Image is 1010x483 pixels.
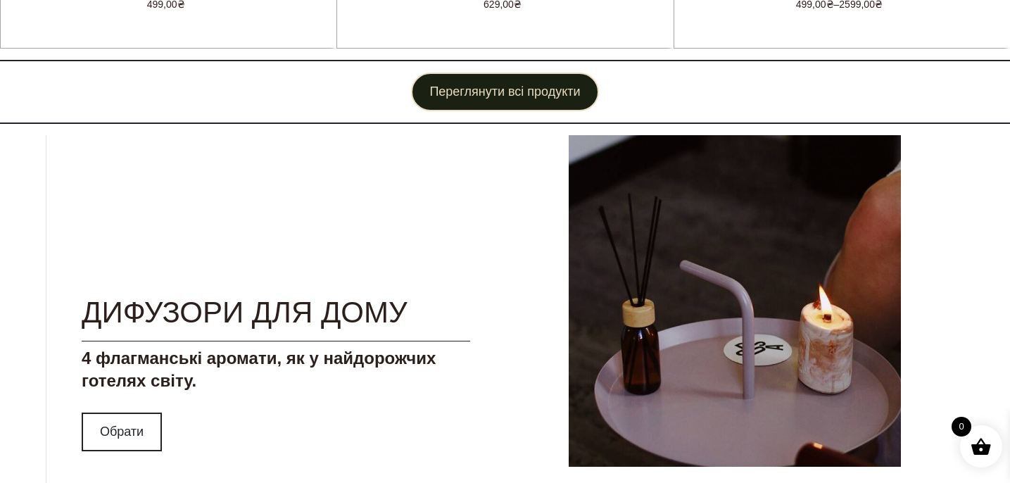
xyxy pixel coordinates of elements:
[82,296,408,329] a: Дифузори для дому
[411,73,598,111] a: Переглянути всі продукти
[82,413,162,451] a: Обрати
[82,349,436,389] strong: 4 флагманські аромати, як у найдорожчих готелях світу.
[952,417,971,437] span: 0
